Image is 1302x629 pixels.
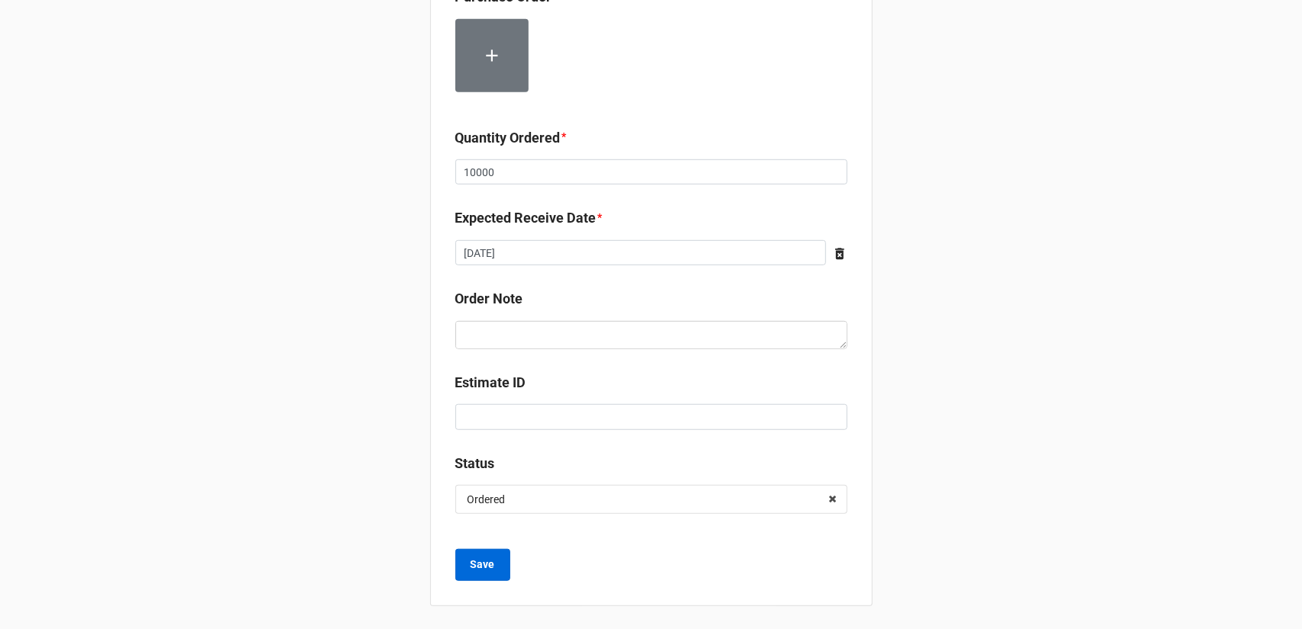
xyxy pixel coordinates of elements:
[455,127,561,149] label: Quantity Ordered
[471,557,495,573] b: Save
[455,453,495,474] label: Status
[455,372,526,393] label: Estimate ID
[468,494,506,505] div: Ordered
[455,288,523,310] label: Order Note
[455,207,596,229] label: Expected Receive Date
[455,240,826,266] input: Date
[455,549,510,581] button: Save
